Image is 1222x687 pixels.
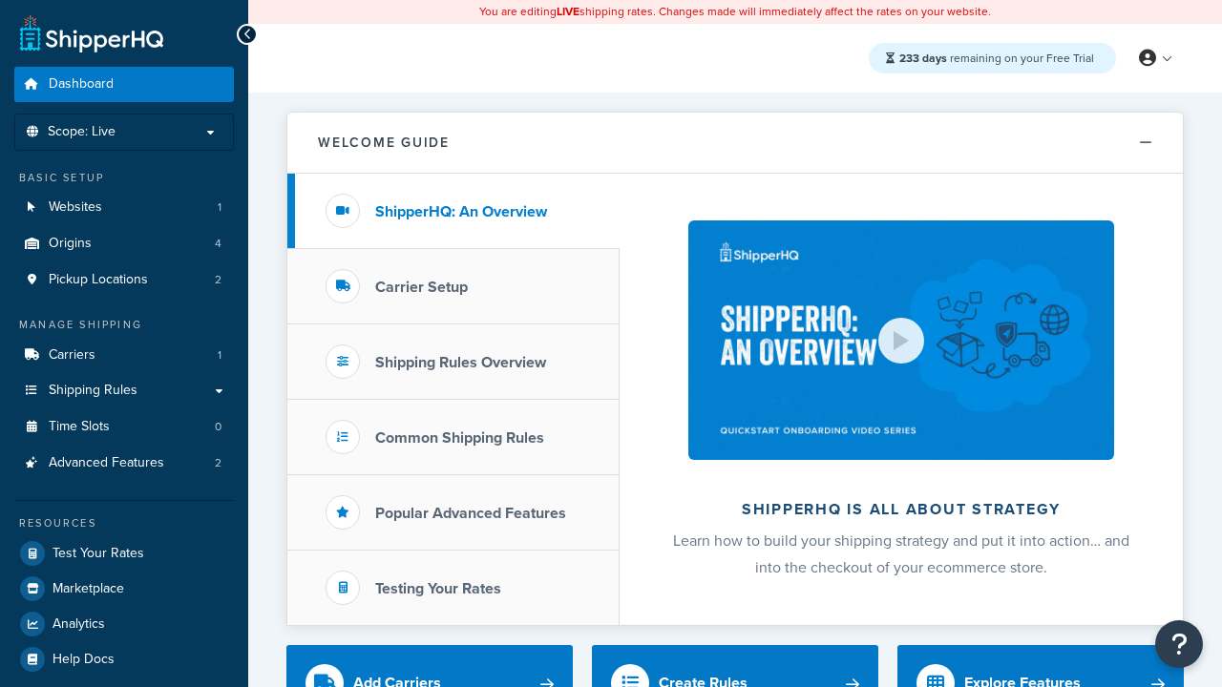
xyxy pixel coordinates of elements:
[14,317,234,333] div: Manage Shipping
[49,419,110,435] span: Time Slots
[14,190,234,225] a: Websites1
[49,347,95,364] span: Carriers
[14,226,234,261] li: Origins
[215,272,221,288] span: 2
[49,76,114,93] span: Dashboard
[375,580,501,597] h3: Testing Your Rates
[53,616,105,633] span: Analytics
[14,409,234,445] li: Time Slots
[673,530,1129,578] span: Learn how to build your shipping strategy and put it into action… and into the checkout of your e...
[14,446,234,481] a: Advanced Features2
[14,446,234,481] li: Advanced Features
[14,262,234,298] li: Pickup Locations
[53,652,115,668] span: Help Docs
[375,505,566,522] h3: Popular Advanced Features
[14,642,234,677] a: Help Docs
[14,226,234,261] a: Origins4
[287,113,1183,174] button: Welcome Guide
[53,581,124,597] span: Marketplace
[557,3,579,20] b: LIVE
[14,607,234,641] a: Analytics
[49,236,92,252] span: Origins
[218,199,221,216] span: 1
[14,338,234,373] a: Carriers1
[49,272,148,288] span: Pickup Locations
[670,501,1132,518] h2: ShipperHQ is all about strategy
[14,190,234,225] li: Websites
[14,536,234,571] a: Test Your Rates
[14,409,234,445] a: Time Slots0
[899,50,947,67] strong: 233 days
[49,383,137,399] span: Shipping Rules
[14,572,234,606] a: Marketplace
[375,279,468,296] h3: Carrier Setup
[14,515,234,531] div: Resources
[318,135,450,150] h2: Welcome Guide
[49,199,102,216] span: Websites
[688,220,1114,460] img: ShipperHQ is all about strategy
[375,203,547,220] h3: ShipperHQ: An Overview
[218,347,221,364] span: 1
[215,419,221,435] span: 0
[899,50,1094,67] span: remaining on your Free Trial
[14,338,234,373] li: Carriers
[49,455,164,471] span: Advanced Features
[375,354,546,371] h3: Shipping Rules Overview
[215,455,221,471] span: 2
[215,236,221,252] span: 4
[48,124,116,140] span: Scope: Live
[14,67,234,102] a: Dashboard
[14,262,234,298] a: Pickup Locations2
[14,373,234,408] a: Shipping Rules
[1155,620,1203,668] button: Open Resource Center
[53,546,144,562] span: Test Your Rates
[375,429,544,447] h3: Common Shipping Rules
[14,170,234,186] div: Basic Setup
